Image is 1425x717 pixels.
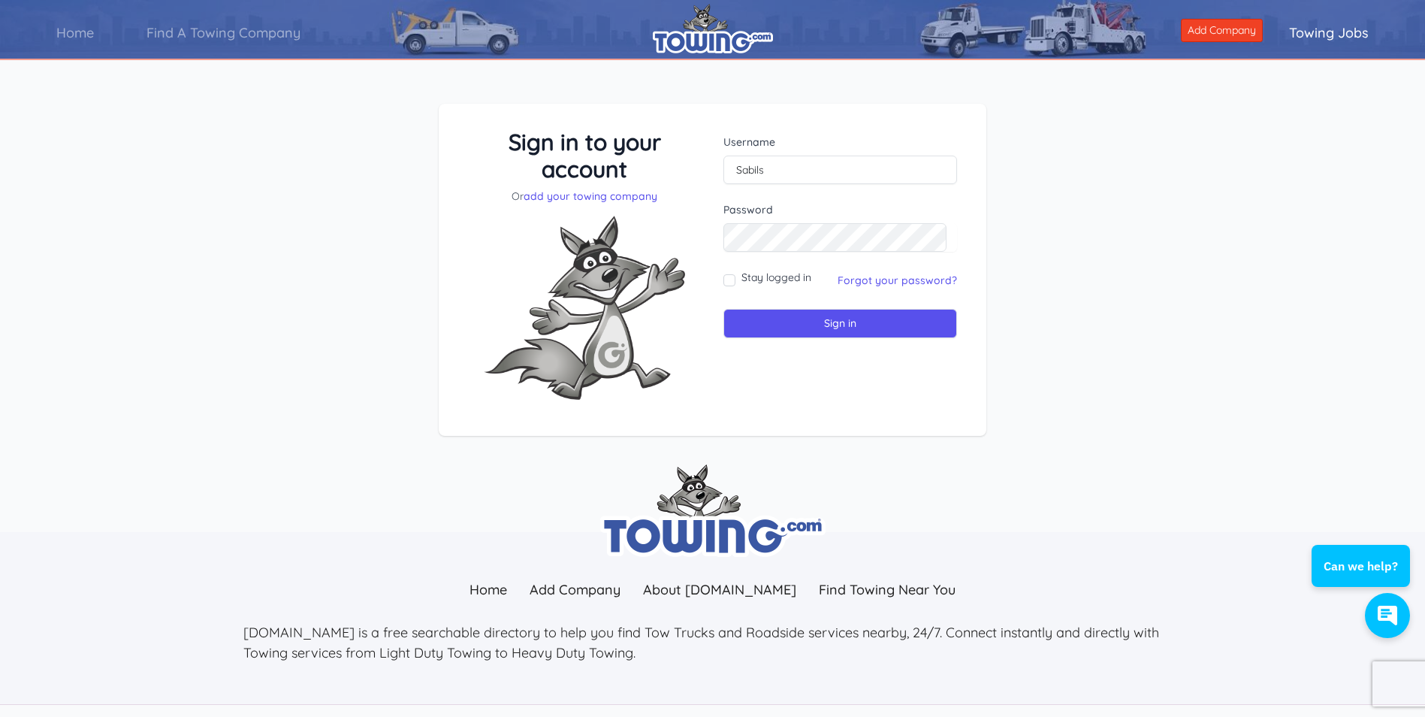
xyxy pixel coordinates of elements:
[723,135,957,150] label: Username
[838,274,957,287] a: Forgot your password?
[458,573,518,606] a: Home
[808,573,967,606] a: Find Towing Near You
[1181,19,1263,42] a: Add Company
[1263,11,1395,54] a: Towing Jobs
[518,573,632,606] a: Add Company
[472,204,697,412] img: Fox-Excited.png
[741,270,811,285] label: Stay logged in
[653,4,773,53] img: logo.png
[600,464,826,557] img: towing
[723,309,957,338] input: Sign in
[468,189,702,204] p: Or
[524,189,657,203] a: add your towing company
[120,11,327,54] a: Find A Towing Company
[723,202,957,217] label: Password
[632,573,808,606] a: About [DOMAIN_NAME]
[30,11,120,54] a: Home
[243,622,1182,663] p: [DOMAIN_NAME] is a free searchable directory to help you find Tow Trucks and Roadside services ne...
[1300,504,1425,653] iframe: Conversations
[468,129,702,183] h3: Sign in to your account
